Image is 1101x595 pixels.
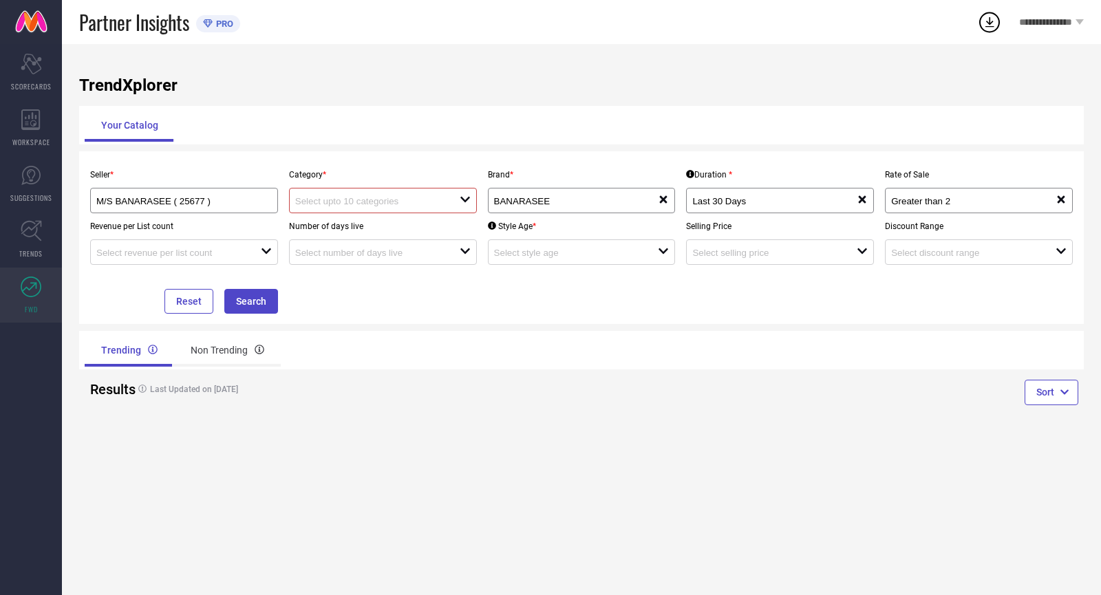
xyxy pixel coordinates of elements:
[164,289,213,314] button: Reset
[885,221,1073,231] p: Discount Range
[977,10,1002,34] div: Open download list
[90,381,120,398] h2: Results
[686,221,874,231] p: Selling Price
[90,170,278,180] p: Seller
[295,248,443,258] input: Select number of days live
[96,196,254,206] input: Select seller
[174,334,281,367] div: Non Trending
[494,248,642,258] input: Select style age
[19,248,43,259] span: TRENDS
[90,221,278,231] p: Revenue per List count
[295,196,443,206] input: Select upto 10 categories
[488,221,536,231] div: Style Age
[1025,380,1078,404] button: Sort
[891,248,1039,258] input: Select discount range
[692,196,840,206] input: Select Duration
[131,385,530,394] h4: Last Updated on [DATE]
[692,248,840,258] input: Select selling price
[494,196,642,206] input: Select brands
[494,194,659,207] div: BANARASEE
[85,334,174,367] div: Trending
[96,194,272,207] div: M/S BANARASEE ( 25677 )
[79,76,1084,95] h1: TrendXplorer
[213,19,233,29] span: PRO
[79,8,189,36] span: Partner Insights
[224,289,278,314] button: Search
[25,304,38,314] span: FWD
[891,194,1056,207] div: Greater than 2
[891,196,1039,206] input: Select rate of sale
[85,109,175,142] div: Your Catalog
[289,221,477,231] p: Number of days live
[12,137,50,147] span: WORKSPACE
[289,170,477,180] p: Category
[488,170,676,180] p: Brand
[692,194,857,207] div: Last 30 Days
[11,81,52,91] span: SCORECARDS
[885,170,1073,180] p: Rate of Sale
[686,170,732,180] div: Duration
[96,248,244,258] input: Select revenue per list count
[10,193,52,203] span: SUGGESTIONS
